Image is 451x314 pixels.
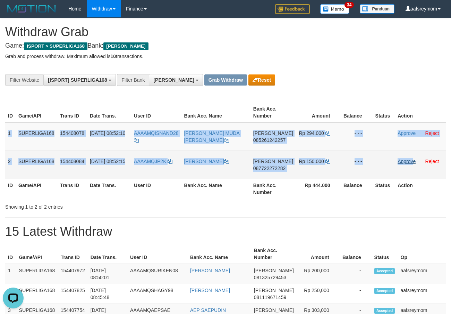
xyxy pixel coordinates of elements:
[395,179,446,199] th: Action
[425,159,439,164] a: Reject
[340,284,372,304] td: -
[204,74,247,86] button: Grab Withdraw
[127,284,187,304] td: AAAAMQSHAGY98
[127,244,187,264] th: User ID
[251,244,297,264] th: Bank Acc. Number
[57,103,87,122] th: Trans ID
[5,225,446,239] h1: 15 Latest Withdraw
[131,179,181,199] th: User ID
[184,130,239,143] a: [PERSON_NAME] MUDA [PERSON_NAME]
[254,268,294,273] span: [PERSON_NAME]
[254,307,294,313] span: [PERSON_NAME]
[190,268,230,273] a: [PERSON_NAME]
[5,284,16,304] td: 2
[395,103,446,122] th: Action
[16,122,57,151] td: SUPERLIGA168
[16,179,57,199] th: Game/API
[5,103,16,122] th: ID
[372,244,398,264] th: Status
[127,264,187,284] td: AAAAMQSURIKEN08
[5,25,446,39] h1: Withdraw Grab
[341,179,373,199] th: Balance
[184,159,229,164] a: [PERSON_NAME]
[341,103,373,122] th: Balance
[5,42,446,49] h4: Game: Bank:
[254,288,294,293] span: [PERSON_NAME]
[253,130,293,136] span: [PERSON_NAME]
[254,275,286,280] span: Copy 081325729453 to clipboard
[398,264,446,284] td: aafsreymom
[58,284,88,304] td: 154407825
[134,130,178,143] a: AAAAMQISNAND28
[131,103,181,122] th: User ID
[5,74,43,86] div: Filter Website
[103,42,148,50] span: [PERSON_NAME]
[253,159,293,164] span: [PERSON_NAME]
[373,179,395,199] th: Status
[43,74,116,86] button: [ISPORT] SUPERLIGA168
[344,2,354,8] span: 34
[117,74,149,86] div: Filter Bank
[16,244,58,264] th: Game/API
[60,130,84,136] span: 154408078
[297,244,340,264] th: Amount
[254,295,286,300] span: Copy 081119671459 to clipboard
[88,264,127,284] td: [DATE] 08:50:01
[90,130,125,136] span: [DATE] 08:52:10
[16,151,57,179] td: SUPERLIGA168
[60,159,84,164] span: 154408084
[341,122,373,151] td: - - -
[5,151,16,179] td: 2
[250,103,296,122] th: Bank Acc. Number
[340,244,372,264] th: Balance
[325,159,330,164] a: Copy 150000 to clipboard
[341,151,373,179] td: - - -
[296,103,341,122] th: Amount
[325,130,330,136] a: Copy 294000 to clipboard
[87,103,131,122] th: Date Trans.
[5,179,16,199] th: ID
[181,103,250,122] th: Bank Acc. Name
[16,284,58,304] td: SUPERLIGA168
[5,264,16,284] td: 1
[5,3,58,14] img: MOTION_logo.png
[187,244,251,264] th: Bank Acc. Name
[296,179,341,199] th: Rp 444.000
[374,308,395,314] span: Accepted
[5,122,16,151] td: 1
[149,74,203,86] button: [PERSON_NAME]
[58,244,88,264] th: Trans ID
[253,137,286,143] span: Copy 085261242257 to clipboard
[360,4,394,14] img: panduan.png
[16,264,58,284] td: SUPERLIGA168
[3,3,24,24] button: Open LiveChat chat widget
[88,284,127,304] td: [DATE] 08:45:48
[134,159,172,164] a: AAAAMQJP2K
[398,284,446,304] td: aafsreymom
[248,74,275,86] button: Reset
[340,264,372,284] td: -
[253,166,286,171] span: Copy 087722272282 to clipboard
[297,284,340,304] td: Rp 250,000
[58,264,88,284] td: 154407972
[299,130,324,136] span: Rp 294.000
[374,288,395,294] span: Accepted
[24,42,87,50] span: ISPORT > SUPERLIGA168
[275,4,310,14] img: Feedback.jpg
[134,130,178,136] span: AAAAMQISNAND28
[190,307,226,313] a: AEP SAEPUDIN
[398,159,416,164] a: Approve
[297,264,340,284] td: Rp 200,000
[181,179,250,199] th: Bank Acc. Name
[110,54,116,59] strong: 10
[5,53,446,60] p: Grab and process withdraw. Maximum allowed is transactions.
[153,77,194,83] span: [PERSON_NAME]
[5,201,183,210] div: Showing 1 to 2 of 2 entries
[373,103,395,122] th: Status
[398,130,416,136] a: Approve
[5,244,16,264] th: ID
[90,159,125,164] span: [DATE] 08:52:15
[16,103,57,122] th: Game/API
[87,179,131,199] th: Date Trans.
[48,77,107,83] span: [ISPORT] SUPERLIGA168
